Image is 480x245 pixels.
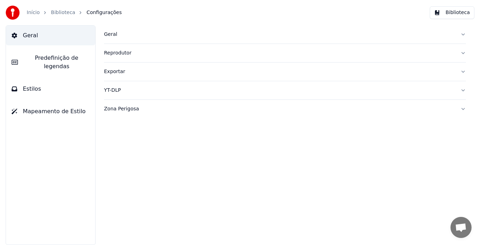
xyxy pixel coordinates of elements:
[6,48,95,76] button: Predefinição de legendas
[6,102,95,121] button: Mapeamento de Estilo
[6,26,95,45] button: Geral
[86,9,122,16] span: Configurações
[104,68,455,75] div: Exportar
[6,79,95,99] button: Estilos
[24,54,90,71] span: Predefinição de legendas
[6,6,20,20] img: youka
[104,105,455,112] div: Zona Perigosa
[104,25,466,44] button: Geral
[450,217,472,238] div: Bate-papo aberto
[104,44,466,62] button: Reprodutor
[430,6,474,19] button: Biblioteca
[23,107,86,116] span: Mapeamento de Estilo
[104,50,455,57] div: Reprodutor
[104,87,455,94] div: YT-DLP
[27,9,122,16] nav: breadcrumb
[104,100,466,118] button: Zona Perigosa
[27,9,40,16] a: Início
[104,31,455,38] div: Geral
[104,63,466,81] button: Exportar
[23,31,38,40] span: Geral
[23,85,41,93] span: Estilos
[104,81,466,99] button: YT-DLP
[51,9,75,16] a: Biblioteca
